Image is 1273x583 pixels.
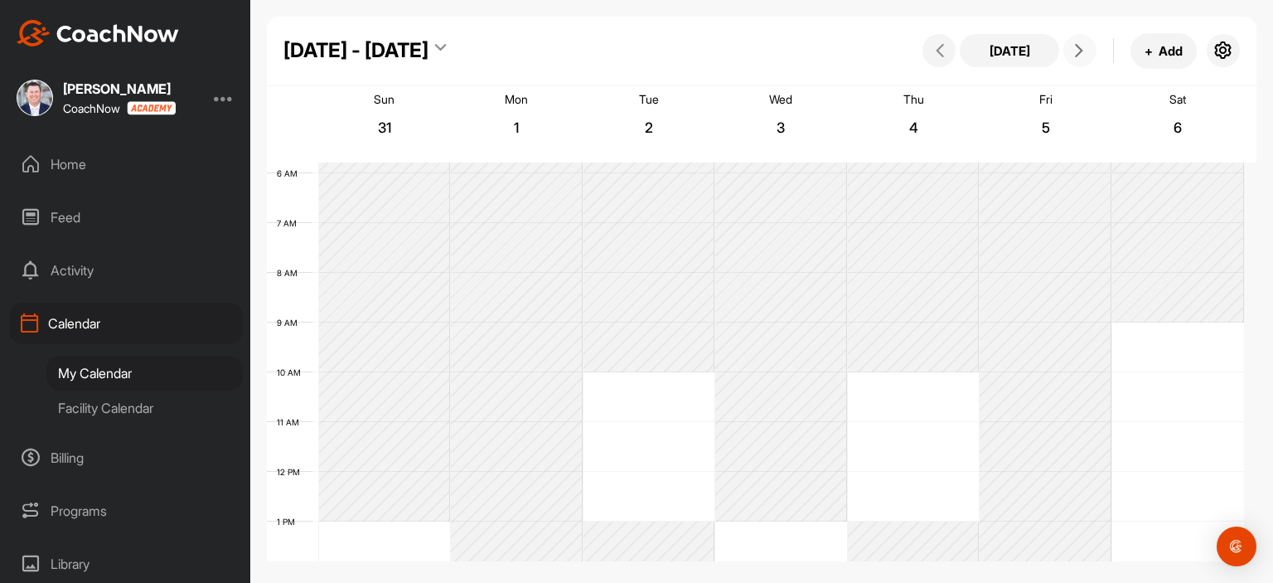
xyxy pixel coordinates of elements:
[267,318,314,328] div: 9 AM
[267,417,316,427] div: 11 AM
[127,101,176,115] img: CoachNow acadmey
[898,119,928,136] p: 4
[960,34,1059,67] button: [DATE]
[501,119,531,136] p: 1
[847,86,980,163] a: September 4, 2025
[46,391,243,425] div: Facility Calendar
[1039,92,1053,106] p: Fri
[451,86,583,163] a: September 1, 2025
[9,303,243,344] div: Calendar
[267,218,313,228] div: 7 AM
[634,119,664,136] p: 2
[9,250,243,291] div: Activity
[17,80,53,116] img: square_6f9ceecb14d737a640b37be27c2c6f8d.jpg
[1145,42,1153,60] span: +
[9,437,243,479] div: Billing
[17,20,179,46] img: CoachNow
[1163,119,1193,136] p: 6
[639,92,659,106] p: Tue
[505,92,528,106] p: Mon
[1031,119,1061,136] p: 5
[715,86,848,163] a: September 3, 2025
[1217,527,1256,566] div: Open Intercom Messenger
[980,86,1112,163] a: September 5, 2025
[1111,86,1244,163] a: September 6, 2025
[9,197,243,238] div: Feed
[63,101,176,115] div: CoachNow
[9,143,243,185] div: Home
[267,517,312,527] div: 1 PM
[374,92,394,106] p: Sun
[766,119,796,136] p: 3
[318,86,451,163] a: August 31, 2025
[9,490,243,532] div: Programs
[267,367,317,377] div: 10 AM
[63,82,176,95] div: [PERSON_NAME]
[903,92,924,106] p: Thu
[267,168,314,178] div: 6 AM
[267,268,314,278] div: 8 AM
[1130,33,1197,69] button: +Add
[1169,92,1186,106] p: Sat
[769,92,792,106] p: Wed
[370,119,399,136] p: 31
[583,86,715,163] a: September 2, 2025
[267,467,317,477] div: 12 PM
[283,36,428,66] div: [DATE] - [DATE]
[46,356,243,391] div: My Calendar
